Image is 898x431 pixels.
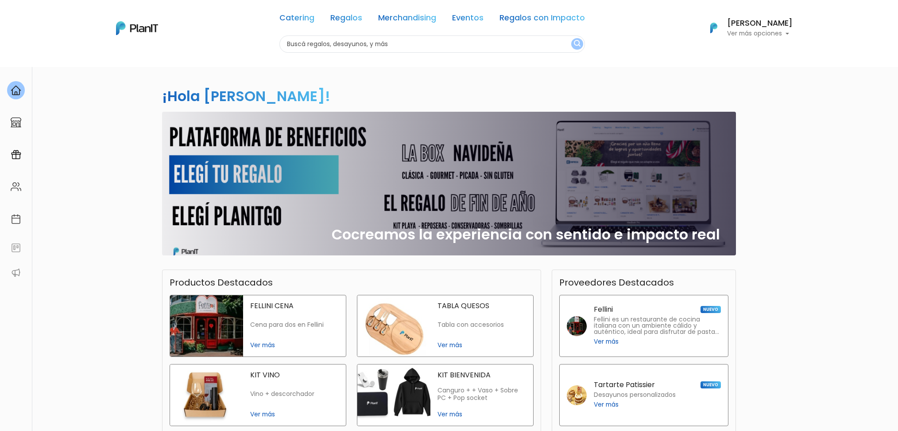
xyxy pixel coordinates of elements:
[330,14,362,25] a: Regalos
[594,317,721,335] p: Fellini es un restaurante de cocina italiana con un ambiente cálido y auténtico, ideal para disfr...
[437,372,526,379] p: KIT BIENVENIDA
[567,316,587,336] img: fellini
[11,149,21,160] img: campaigns-02234683943229c281be62815700db0a1741e53638e28bf9629b52c665b00959.svg
[559,295,728,357] a: Fellini NUEVO Fellini es un restaurante de cocina italiana con un ambiente cálido y auténtico, id...
[594,381,655,388] p: Tartarte Patissier
[170,364,243,426] img: kit vino
[574,40,581,48] img: search_button-432b6d5273f82d61273b3651a40e1bd1b912527efae98b1b7a1b2c0702e16a8d.svg
[594,306,613,313] p: Fellini
[250,410,339,419] span: Ver más
[704,18,724,38] img: PlanIt Logo
[567,385,587,405] img: tartarte patissier
[11,214,21,224] img: calendar-87d922413cdce8b2cf7b7f5f62616a5cf9e4887200fb71536465627b3292af00.svg
[250,372,339,379] p: KIT VINO
[699,16,793,39] button: PlanIt Logo [PERSON_NAME] Ver más opciones
[357,295,534,357] a: tabla quesos TABLA QUESOS Tabla con accesorios Ver más
[378,14,436,25] a: Merchandising
[701,381,721,388] span: NUEVO
[499,14,585,25] a: Regalos con Impacto
[279,35,585,53] input: Buscá regalos, desayunos, y más
[279,14,314,25] a: Catering
[170,277,273,288] h3: Productos Destacados
[170,364,346,426] a: kit vino KIT VINO Vino + descorchador Ver más
[437,387,526,402] p: Canguro + + Vaso + Sobre PC + Pop socket
[116,21,158,35] img: PlanIt Logo
[452,14,484,25] a: Eventos
[250,390,339,398] p: Vino + descorchador
[357,364,430,426] img: kit bienvenida
[250,302,339,310] p: FELLINI CENA
[437,302,526,310] p: TABLA QUESOS
[250,321,339,329] p: Cena para dos en Fellini
[727,31,793,37] p: Ver más opciones
[357,364,534,426] a: kit bienvenida KIT BIENVENIDA Canguro + + Vaso + Sobre PC + Pop socket Ver más
[437,410,526,419] span: Ver más
[559,364,728,426] a: Tartarte Patissier NUEVO Desayunos personalizados Ver más
[11,85,21,96] img: home-e721727adea9d79c4d83392d1f703f7f8bce08238fde08b1acbfd93340b81755.svg
[250,341,339,350] span: Ver más
[170,295,243,357] img: fellini cena
[11,267,21,278] img: partners-52edf745621dab592f3b2c58e3bca9d71375a7ef29c3b500c9f145b62cc070d4.svg
[11,181,21,192] img: people-662611757002400ad9ed0e3c099ab2801c6687ba6c219adb57efc949bc21e19d.svg
[727,20,793,27] h6: [PERSON_NAME]
[332,226,720,243] h2: Cocreamos la experiencia con sentido e impacto real
[11,117,21,128] img: marketplace-4ceaa7011d94191e9ded77b95e3339b90024bf715f7c57f8cf31f2d8c509eaba.svg
[11,243,21,253] img: feedback-78b5a0c8f98aac82b08bfc38622c3050aee476f2c9584af64705fc4e61158814.svg
[357,295,430,357] img: tabla quesos
[594,400,619,409] span: Ver más
[594,337,619,346] span: Ver más
[594,392,676,398] p: Desayunos personalizados
[162,86,330,106] h2: ¡Hola [PERSON_NAME]!
[170,295,346,357] a: fellini cena FELLINI CENA Cena para dos en Fellini Ver más
[559,277,674,288] h3: Proveedores Destacados
[437,321,526,329] p: Tabla con accesorios
[701,306,721,313] span: NUEVO
[437,341,526,350] span: Ver más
